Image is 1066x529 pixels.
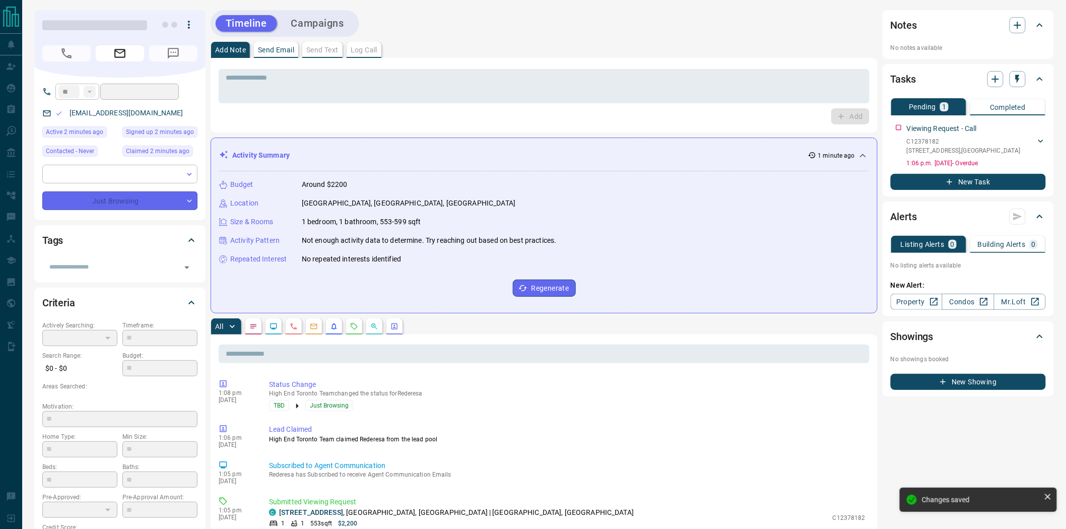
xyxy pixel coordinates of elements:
[290,322,298,330] svg: Calls
[302,235,557,246] p: Not enough activity data to determine. Try reaching out based on best practices.
[269,471,865,478] p: Rederesa has Subscribed to receive Agent Communication Emails
[55,110,62,117] svg: Email Valid
[42,321,117,330] p: Actively Searching:
[891,13,1046,37] div: Notes
[219,146,869,165] div: Activity Summary1 minute ago
[219,396,254,404] p: [DATE]
[42,232,63,248] h2: Tags
[42,402,197,411] p: Motivation:
[891,209,917,225] h2: Alerts
[42,360,117,377] p: $0 - $0
[279,508,343,516] a: [STREET_ADDRESS]
[901,241,945,248] p: Listing Alerts
[269,424,865,435] p: Lead Claimed
[269,379,865,390] p: Status Change
[279,507,634,518] p: , [GEOGRAPHIC_DATA], [GEOGRAPHIC_DATA] | [GEOGRAPHIC_DATA], [GEOGRAPHIC_DATA]
[891,280,1046,291] p: New Alert:
[219,514,254,521] p: [DATE]
[302,217,421,227] p: 1 bedroom, 1 bathroom, 553-599 sqft
[122,462,197,472] p: Baths:
[269,435,865,444] p: High End Toronto Team claimed Rederesa from the lead pool
[990,104,1026,111] p: Completed
[219,478,254,485] p: [DATE]
[302,254,401,264] p: No repeated interests identified
[907,135,1046,157] div: C12378182[STREET_ADDRESS],[GEOGRAPHIC_DATA]
[42,493,117,502] p: Pre-Approved:
[301,519,304,528] p: 1
[42,462,117,472] p: Beds:
[126,146,189,156] span: Claimed 2 minutes ago
[149,45,197,61] span: No Number
[370,322,378,330] svg: Opportunities
[42,45,91,61] span: No Number
[258,46,294,53] p: Send Email
[270,322,278,330] svg: Lead Browsing Activity
[891,294,943,310] a: Property
[96,45,144,61] span: Email
[219,389,254,396] p: 1:08 pm
[180,260,194,275] button: Open
[907,146,1021,155] p: [STREET_ADDRESS] , [GEOGRAPHIC_DATA]
[942,294,994,310] a: Condos
[310,401,349,411] span: Just Browsing
[891,43,1046,52] p: No notes available
[42,291,197,315] div: Criteria
[891,324,1046,349] div: Showings
[216,15,277,32] button: Timeline
[281,15,354,32] button: Campaigns
[269,497,865,507] p: Submitted Viewing Request
[230,179,253,190] p: Budget
[274,401,285,411] span: TBD
[219,434,254,441] p: 1:06 pm
[215,46,246,53] p: Add Note
[907,137,1021,146] p: C12378182
[230,217,274,227] p: Size & Rooms
[122,432,197,441] p: Min Size:
[269,509,276,516] div: condos.ca
[891,174,1046,190] button: New Task
[310,519,332,528] p: 553 sqft
[219,441,254,448] p: [DATE]
[219,471,254,478] p: 1:05 pm
[269,390,865,397] p: High End Toronto Team changed the status for Rederesa
[350,322,358,330] svg: Requests
[122,321,197,330] p: Timeframe:
[126,127,194,137] span: Signed up 2 minutes ago
[122,351,197,360] p: Budget:
[122,126,197,141] div: Fri Sep 12 2025
[42,432,117,441] p: Home Type:
[230,254,287,264] p: Repeated Interest
[302,179,348,190] p: Around $2200
[978,241,1026,248] p: Building Alerts
[122,146,197,160] div: Fri Sep 12 2025
[42,295,75,311] h2: Criteria
[338,519,358,528] p: $2,200
[215,323,223,330] p: All
[513,280,576,297] button: Regenerate
[922,496,1040,504] div: Changes saved
[249,322,257,330] svg: Notes
[46,146,94,156] span: Contacted - Never
[909,103,936,110] p: Pending
[42,382,197,391] p: Areas Searched:
[891,67,1046,91] div: Tasks
[232,150,290,161] p: Activity Summary
[907,159,1046,168] p: 1:06 p.m. [DATE] - Overdue
[42,228,197,252] div: Tags
[891,261,1046,270] p: No listing alerts available
[891,17,917,33] h2: Notes
[891,328,934,345] h2: Showings
[818,151,855,160] p: 1 minute ago
[942,103,946,110] p: 1
[219,507,254,514] p: 1:05 pm
[891,71,916,87] h2: Tasks
[42,351,117,360] p: Search Range:
[310,322,318,330] svg: Emails
[994,294,1046,310] a: Mr.Loft
[891,355,1046,364] p: No showings booked
[907,123,977,134] p: Viewing Request - Call
[390,322,398,330] svg: Agent Actions
[891,205,1046,229] div: Alerts
[122,493,197,502] p: Pre-Approval Amount:
[891,374,1046,390] button: New Showing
